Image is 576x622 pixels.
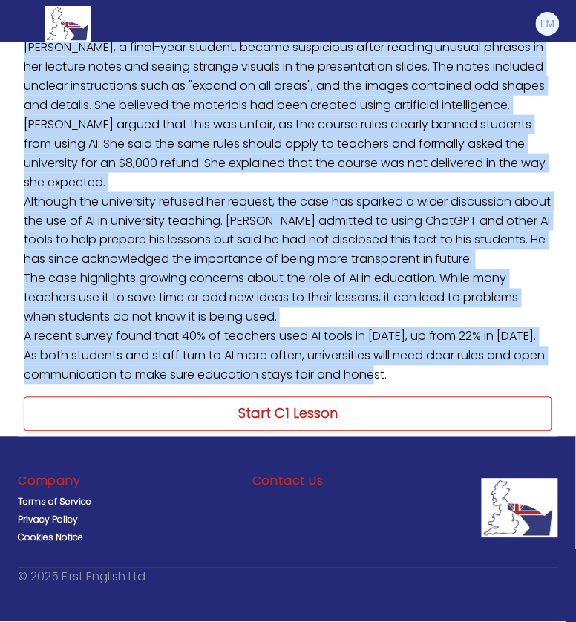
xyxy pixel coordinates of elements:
[45,6,91,42] img: Logo
[18,569,145,586] p: © 2025 First English Ltd
[18,497,91,508] a: Terms of Service
[482,479,558,538] img: Company Logo
[24,397,552,431] a: Start C1 Lesson
[252,473,324,491] h3: Contact Us
[15,6,122,42] a: Logo
[18,532,83,544] a: Cookies Notice
[18,473,81,491] h3: Company
[536,12,560,36] img: Leonardo Magnolfi
[18,514,78,526] a: Privacy Policy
